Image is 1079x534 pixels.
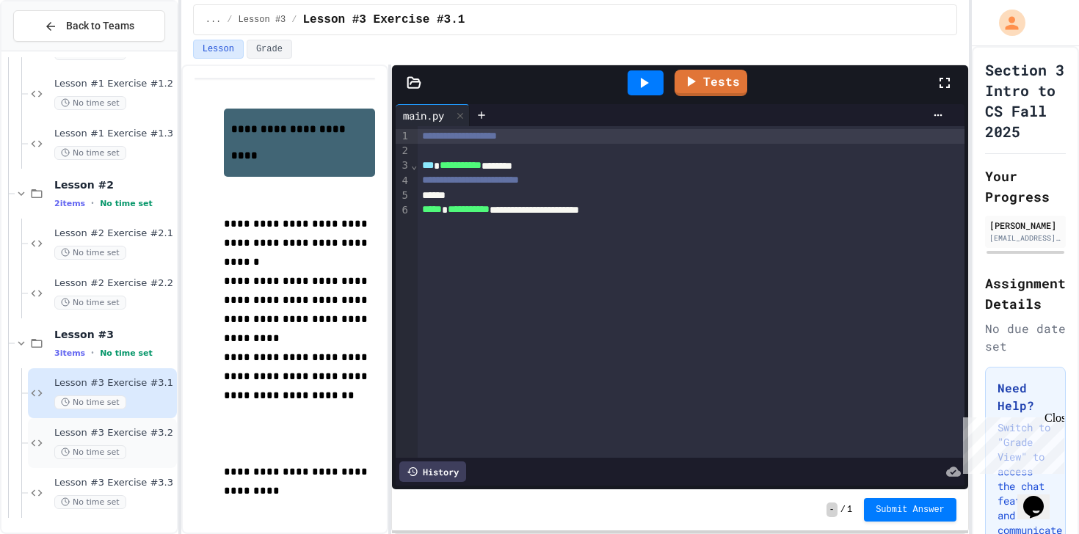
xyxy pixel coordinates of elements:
[54,427,174,439] span: Lesson #3 Exercise #3.2
[410,159,418,171] span: Fold line
[100,348,153,358] span: No time set
[54,246,126,260] span: No time set
[840,504,846,516] span: /
[864,498,956,522] button: Submit Answer
[303,11,465,29] span: Lesson #3 Exercise #3.1
[396,189,410,203] div: 5
[247,40,292,59] button: Grade
[876,504,945,516] span: Submit Answer
[998,379,1053,414] h3: Need Help?
[54,146,126,160] span: No time set
[396,144,410,158] div: 2
[91,197,94,209] span: •
[985,166,1066,207] h2: Your Progress
[1017,475,1064,519] iframe: chat widget
[54,445,126,459] span: No time set
[396,203,410,218] div: 6
[847,504,852,516] span: 1
[54,348,85,358] span: 3 items
[6,6,101,93] div: Chat with us now!Close
[396,158,410,173] div: 3
[54,477,174,489] span: Lesson #3 Exercise #3.3
[54,495,126,509] span: No time set
[193,40,244,59] button: Lesson
[239,14,286,26] span: Lesson #3
[100,199,153,208] span: No time set
[985,320,1066,355] div: No due date set
[227,14,232,26] span: /
[54,128,174,140] span: Lesson #1 Exercise #1.3
[54,227,174,240] span: Lesson #2 Exercise #2.1
[54,395,126,409] span: No time set
[675,70,747,96] a: Tests
[54,296,126,310] span: No time set
[985,59,1066,142] h1: Section 3 Intro to CS Fall 2025
[206,14,222,26] span: ...
[54,78,174,90] span: Lesson #1 Exercise #1.2
[985,273,1066,314] h2: Assignment Details
[989,233,1061,244] div: [EMAIL_ADDRESS][DOMAIN_NAME]
[957,412,1064,474] iframe: chat widget
[989,219,1061,232] div: [PERSON_NAME]
[91,347,94,359] span: •
[396,129,410,144] div: 1
[54,178,174,191] span: Lesson #2
[66,18,134,34] span: Back to Teams
[291,14,297,26] span: /
[396,174,410,189] div: 4
[399,461,466,482] div: History
[54,377,174,389] span: Lesson #3 Exercise #3.1
[54,199,85,208] span: 2 items
[396,104,470,126] div: main.py
[396,108,451,123] div: main.py
[54,328,174,341] span: Lesson #3
[984,6,1029,40] div: My Account
[826,502,838,517] span: -
[54,96,126,110] span: No time set
[13,10,165,42] button: Back to Teams
[54,277,174,290] span: Lesson #2 Exercise #2.2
